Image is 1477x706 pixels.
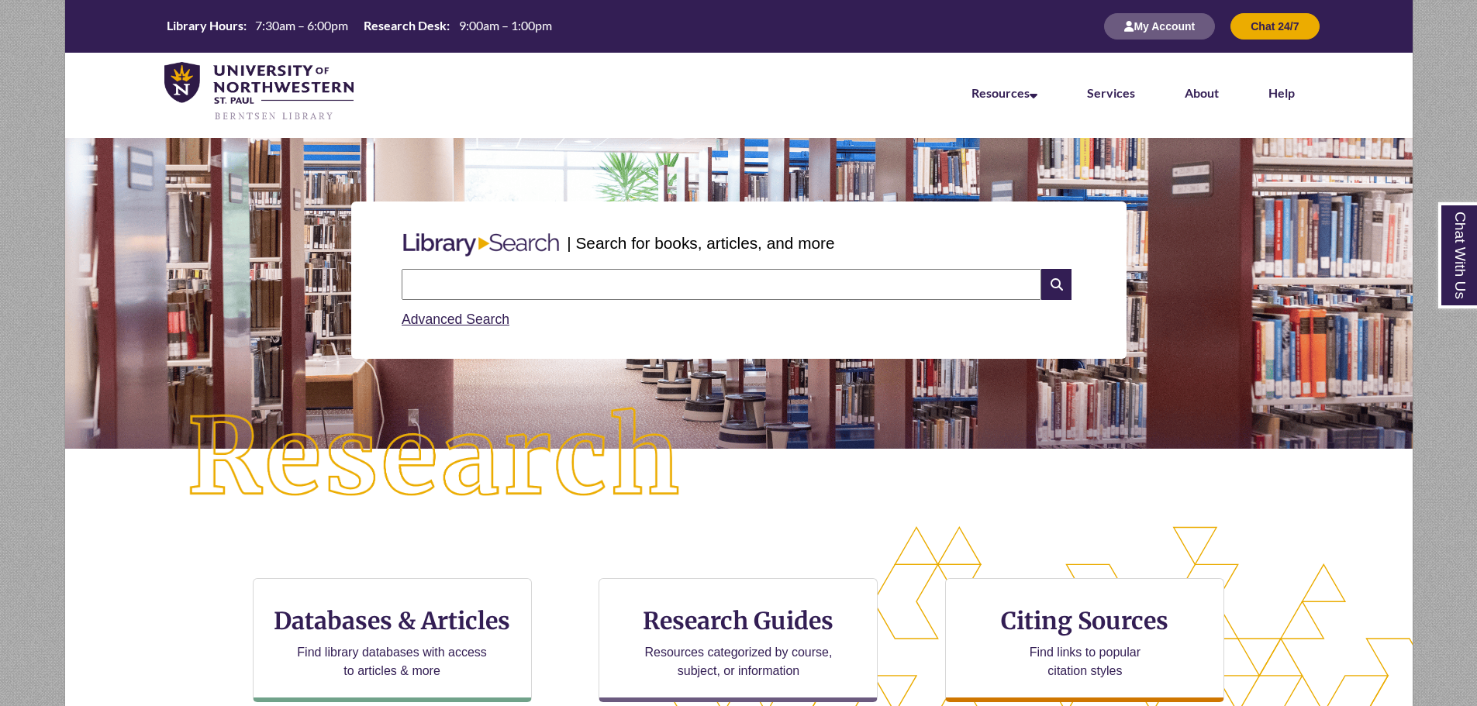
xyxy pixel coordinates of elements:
img: Libary Search [395,227,567,263]
p: Resources categorized by course, subject, or information [637,643,840,680]
a: My Account [1104,19,1215,33]
a: Resources [971,85,1037,100]
img: UNWSP Library Logo [164,62,354,122]
span: 7:30am – 6:00pm [255,18,348,33]
p: Find links to popular citation styles [1009,643,1161,680]
img: Research [132,353,738,563]
a: Hours Today [160,17,558,36]
a: About [1185,85,1219,100]
a: Help [1268,85,1295,100]
button: Chat 24/7 [1230,13,1319,40]
h3: Research Guides [612,606,864,635]
a: Advanced Search [402,312,509,327]
p: Find library databases with access to articles & more [291,643,493,680]
i: Search [1041,269,1071,300]
p: | Search for books, articles, and more [567,231,834,255]
table: Hours Today [160,17,558,34]
a: Databases & Articles Find library databases with access to articles & more [253,578,532,702]
h3: Databases & Articles [266,606,519,635]
a: Services [1087,85,1135,100]
th: Library Hours: [160,17,249,34]
a: Citing Sources Find links to popular citation styles [945,578,1224,702]
th: Research Desk: [357,17,452,34]
button: My Account [1104,13,1215,40]
h3: Citing Sources [991,606,1180,635]
a: Chat 24/7 [1230,19,1319,33]
span: 9:00am – 1:00pm [459,18,552,33]
a: Research Guides Resources categorized by course, subject, or information [599,578,878,702]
